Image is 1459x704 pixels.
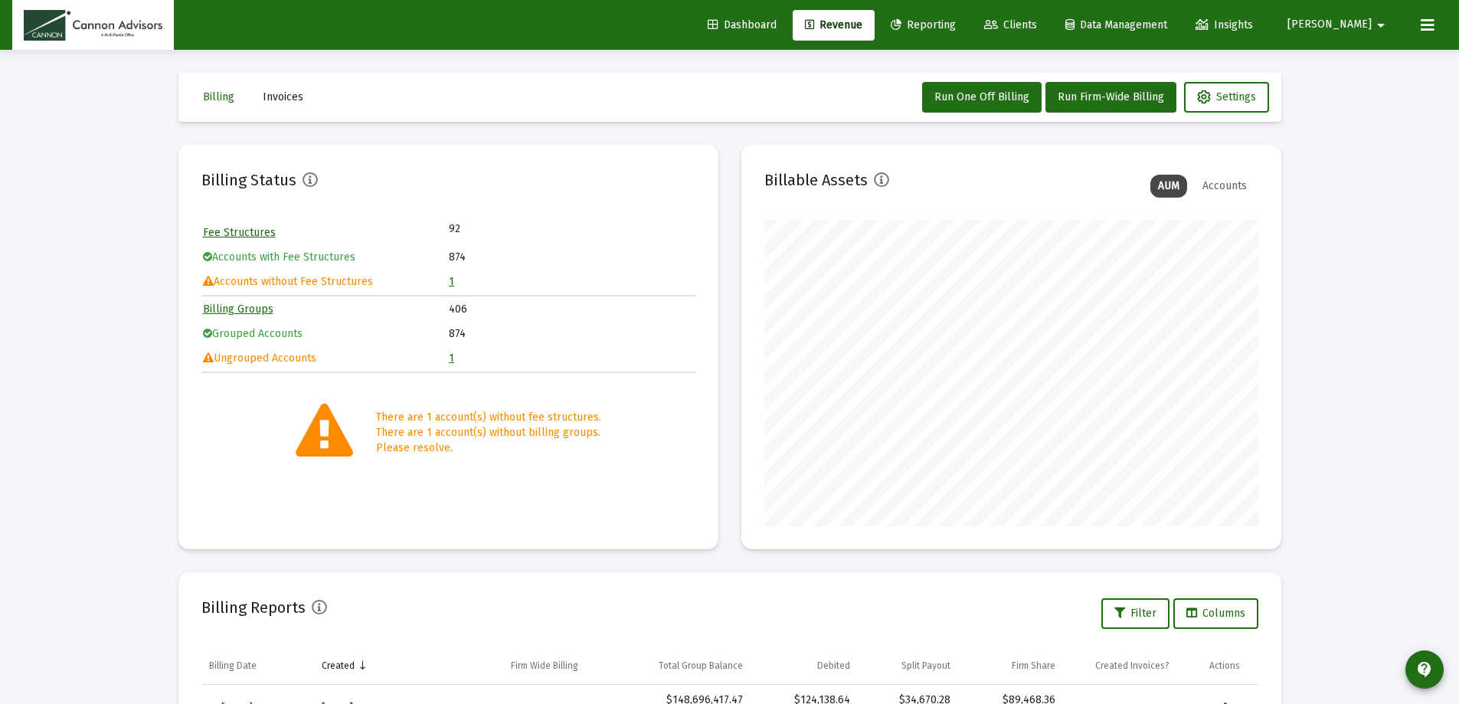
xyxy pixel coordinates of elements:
[1183,10,1265,41] a: Insights
[1045,82,1176,113] button: Run Firm-Wide Billing
[203,270,448,293] td: Accounts without Fee Structures
[314,647,477,684] td: Column Created
[1197,90,1256,103] span: Settings
[1012,660,1055,672] div: Firm Share
[1101,598,1169,629] button: Filter
[858,647,958,684] td: Column Split Payout
[201,595,306,620] h2: Billing Reports
[878,10,968,41] a: Reporting
[817,660,850,672] div: Debited
[1186,607,1245,620] span: Columns
[708,18,777,31] span: Dashboard
[201,168,296,192] h2: Billing Status
[1195,175,1255,198] div: Accounts
[476,647,612,684] td: Column Firm Wide Billing
[901,660,950,672] div: Split Payout
[449,298,694,321] td: 406
[201,647,314,684] td: Column Billing Date
[449,275,454,288] a: 1
[1196,18,1253,31] span: Insights
[203,347,448,370] td: Ungrouped Accounts
[1269,9,1408,40] button: [PERSON_NAME]
[203,90,234,103] span: Billing
[449,352,454,365] a: 1
[449,221,571,237] td: 92
[891,18,956,31] span: Reporting
[805,18,862,31] span: Revenue
[1065,18,1167,31] span: Data Management
[1114,607,1156,620] span: Filter
[1063,647,1202,684] td: Column Created Invoices?
[376,410,601,425] div: There are 1 account(s) without fee structures.
[934,90,1029,103] span: Run One Off Billing
[203,246,448,269] td: Accounts with Fee Structures
[449,323,694,345] td: 874
[1372,10,1390,41] mat-icon: arrow_drop_down
[376,425,601,440] div: There are 1 account(s) without billing groups.
[1173,598,1258,629] button: Columns
[191,82,247,113] button: Billing
[263,90,303,103] span: Invoices
[1150,175,1187,198] div: AUM
[203,303,273,316] a: Billing Groups
[751,647,858,684] td: Column Debited
[612,647,750,684] td: Column Total Group Balance
[972,10,1049,41] a: Clients
[1415,660,1434,679] mat-icon: contact_support
[1209,660,1240,672] div: Actions
[1095,660,1169,672] div: Created Invoices?
[376,440,601,456] div: Please resolve.
[203,226,276,239] a: Fee Structures
[922,82,1042,113] button: Run One Off Billing
[764,168,868,192] h2: Billable Assets
[24,10,162,41] img: Dashboard
[250,82,316,113] button: Invoices
[695,10,789,41] a: Dashboard
[322,660,355,672] div: Created
[1202,647,1258,684] td: Column Actions
[1053,10,1179,41] a: Data Management
[1058,90,1164,103] span: Run Firm-Wide Billing
[511,660,578,672] div: Firm Wide Billing
[984,18,1037,31] span: Clients
[1287,18,1372,31] span: [PERSON_NAME]
[958,647,1064,684] td: Column Firm Share
[793,10,875,41] a: Revenue
[659,660,743,672] div: Total Group Balance
[1184,82,1269,113] button: Settings
[203,323,448,345] td: Grouped Accounts
[209,660,257,672] div: Billing Date
[449,246,694,269] td: 874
